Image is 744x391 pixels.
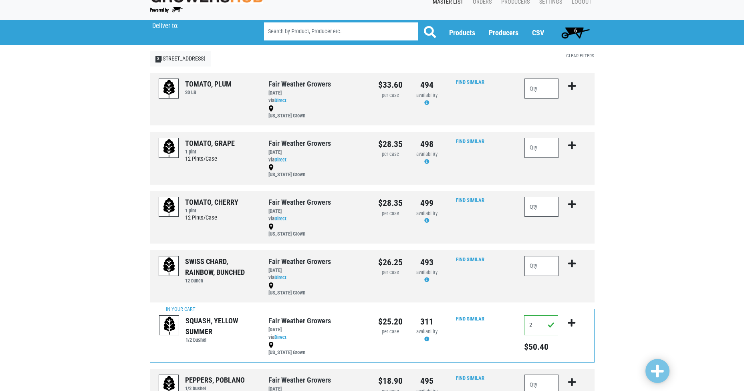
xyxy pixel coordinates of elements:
a: Direct [274,274,286,280]
div: [US_STATE] Grown [268,105,366,120]
input: Qty [524,256,559,276]
div: [US_STATE] Grown [268,223,366,238]
div: TOMATO, CHERRY [185,197,238,208]
a: Clear Filters [566,53,594,58]
div: via [268,334,366,341]
img: map_marker-0e94453035b3232a4d21701695807de9.png [268,282,274,289]
img: placeholder-variety-43d6402dacf2d531de610a020419775a.svg [159,197,179,217]
a: Find Similar [456,256,484,262]
div: per case [378,328,403,336]
div: [US_STATE] Grown [268,282,366,297]
a: Products [449,28,475,37]
a: Direct [274,334,286,340]
div: via [268,156,366,164]
div: SWISS CHARD, RAINBOW, BUNCHED [185,256,256,278]
a: Fair Weather Growers [268,316,331,325]
span: 12 Pints/Case [185,155,217,162]
a: Fair Weather Growers [268,376,331,384]
a: Find Similar [456,197,484,203]
div: 499 [415,197,439,210]
span: Market 32, Torrington #156, 156 [152,20,250,30]
span: availability [416,151,438,157]
a: Direct [274,216,286,222]
h6: 20 LB [185,89,232,95]
div: $18.90 [378,375,403,387]
div: [US_STATE] Grown [268,341,366,357]
input: Qty [524,138,559,158]
div: $33.60 [378,79,403,91]
span: availability [416,269,438,275]
div: per case [378,269,403,276]
a: X[STREET_ADDRESS] [150,51,211,67]
span: X [155,56,161,62]
div: [DATE] [268,267,366,274]
a: Find Similar [456,375,484,381]
a: Fair Weather Growers [268,257,331,266]
div: 493 [415,256,439,269]
img: map_marker-0e94453035b3232a4d21701695807de9.png [268,342,274,348]
div: $26.25 [378,256,403,269]
div: SQUASH, YELLOW SUMMER [185,315,256,337]
a: Fair Weather Growers [268,198,331,206]
span: availability [416,92,438,98]
img: placeholder-variety-43d6402dacf2d531de610a020419775a.svg [159,138,179,158]
a: Direct [274,157,286,163]
h6: 1 pint [185,208,238,214]
a: Direct [274,97,286,103]
input: Qty [524,197,559,217]
div: 498 [415,138,439,151]
div: [DATE] [268,326,366,334]
input: Qty [524,79,559,99]
h6: 12 bunch [185,278,256,284]
div: via [268,97,366,105]
a: Find Similar [456,138,484,144]
div: $25.20 [378,315,403,328]
div: PEPPERS, POBLANO [185,375,245,385]
div: [DATE] [268,149,366,156]
span: 12 Pints/Case [185,214,217,221]
span: 6 [574,27,577,34]
input: Search by Product, Producer etc. [264,22,418,40]
div: $28.35 [378,197,403,210]
img: map_marker-0e94453035b3232a4d21701695807de9.png [268,224,274,230]
div: $28.35 [378,138,403,151]
div: [US_STATE] Grown [268,164,366,179]
h6: 1/2 bushel [185,337,256,343]
span: availability [416,329,438,335]
img: map_marker-0e94453035b3232a4d21701695807de9.png [268,164,274,171]
div: 494 [415,79,439,91]
img: map_marker-0e94453035b3232a4d21701695807de9.png [268,105,274,112]
a: Fair Weather Growers [268,80,331,88]
div: TOMATO, PLUM [185,79,232,89]
div: TOMATO, GRAPE [185,138,235,149]
a: Find Similar [456,316,484,322]
a: CSV [532,28,544,37]
input: Qty [524,315,558,335]
img: placeholder-variety-43d6402dacf2d531de610a020419775a.svg [159,316,179,336]
img: placeholder-variety-43d6402dacf2d531de610a020419775a.svg [159,256,179,276]
div: via [268,215,366,223]
div: per case [378,210,403,218]
a: Producers [489,28,518,37]
div: via [268,274,366,282]
h5: $50.40 [524,342,558,352]
div: 495 [415,375,439,387]
h6: 1 pint [185,149,235,155]
a: Find Similar [456,79,484,85]
div: 311 [415,315,439,328]
div: per case [378,151,403,158]
img: Powered by Big Wheelbarrow [150,7,183,13]
a: 6 [558,24,593,40]
span: availability [416,210,438,216]
img: placeholder-variety-43d6402dacf2d531de610a020419775a.svg [159,79,179,99]
div: [DATE] [268,208,366,215]
div: [DATE] [268,89,366,97]
p: Deliver to: [152,22,244,30]
div: per case [378,92,403,99]
a: Fair Weather Growers [268,139,331,147]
